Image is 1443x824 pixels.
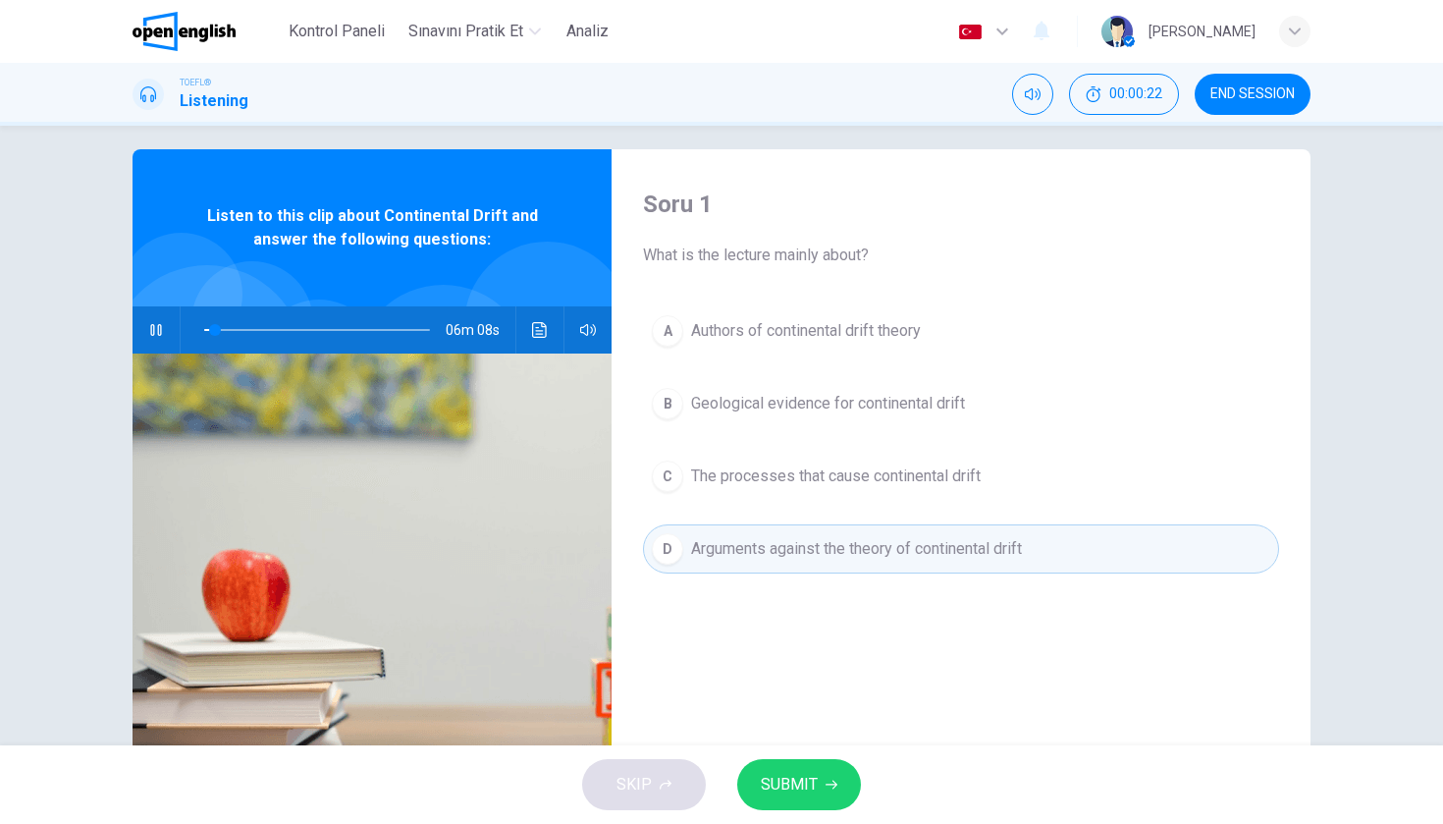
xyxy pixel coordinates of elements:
[557,14,619,49] button: Analiz
[652,461,683,492] div: C
[566,20,609,43] span: Analiz
[652,388,683,419] div: B
[1109,86,1162,102] span: 00:00:22
[524,306,556,354] button: Ses transkripsiyonunu görmek için tıklayın
[958,25,983,39] img: tr
[1149,20,1256,43] div: [PERSON_NAME]
[691,537,1022,561] span: Arguments against the theory of continental drift
[289,20,385,43] span: Kontrol Paneli
[643,306,1279,356] button: AAuthors of continental drift theory
[1069,74,1179,115] div: Hide
[643,379,1279,428] button: BGeological evidence for continental drift
[761,771,818,798] span: SUBMIT
[1195,74,1310,115] button: END SESSION
[1012,74,1053,115] div: Mute
[652,315,683,347] div: A
[133,12,281,51] a: OpenEnglish logo
[652,533,683,565] div: D
[1210,86,1295,102] span: END SESSION
[691,319,921,343] span: Authors of continental drift theory
[281,14,393,49] button: Kontrol Paneli
[408,20,523,43] span: Sınavını Pratik Et
[691,392,965,415] span: Geological evidence for continental drift
[446,306,515,354] span: 06m 08s
[643,524,1279,574] button: DArguments against the theory of continental drift
[643,189,1279,220] h4: Soru 1
[737,759,861,810] button: SUBMIT
[133,12,236,51] img: OpenEnglish logo
[1069,74,1179,115] button: 00:00:22
[691,465,981,488] span: The processes that cause continental drift
[401,14,549,49] button: Sınavını Pratik Et
[180,89,248,113] h1: Listening
[1101,16,1133,47] img: Profile picture
[196,204,548,251] span: Listen to this clip about Continental Drift and answer the following questions:
[643,452,1279,501] button: CThe processes that cause continental drift
[180,76,211,89] span: TOEFL®
[643,244,1279,267] span: What is the lecture mainly about?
